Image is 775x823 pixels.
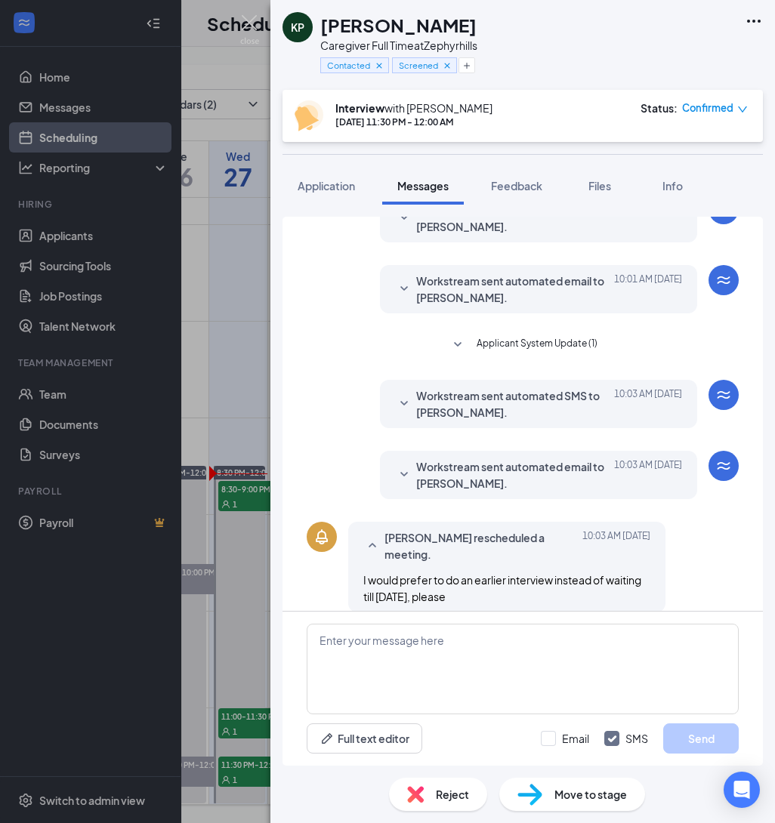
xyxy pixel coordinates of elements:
svg: Ellipses [745,12,763,30]
div: with [PERSON_NAME] [335,100,492,116]
svg: Pen [320,731,335,746]
span: Workstream sent automated SMS to [PERSON_NAME]. [416,202,614,235]
button: Send [663,723,739,754]
svg: SmallChevronDown [395,395,413,413]
div: Open Intercom Messenger [724,772,760,808]
span: Files [588,179,611,193]
svg: Cross [442,60,452,71]
svg: SmallChevronDown [395,280,413,298]
svg: SmallChevronUp [363,537,381,555]
svg: SmallChevronDown [395,466,413,484]
button: Full text editorPen [307,723,422,754]
b: Interview [335,101,384,115]
span: Reject [436,786,469,803]
span: Info [662,179,683,193]
span: Application [298,179,355,193]
span: [DATE] 10:01 AM [614,202,682,235]
span: [DATE] 10:03 AM [582,529,650,563]
span: Move to stage [554,786,627,803]
div: Status : [641,100,678,116]
span: [DATE] 10:03 AM [614,387,682,421]
span: Messages [397,179,449,193]
svg: Cross [374,60,384,71]
span: Workstream sent automated email to [PERSON_NAME]. [416,458,614,492]
span: Applicant System Update (1) [477,336,597,354]
button: SmallChevronDownApplicant System Update (1) [449,336,597,354]
div: Caregiver Full Time at Zephyrhills [320,38,477,53]
button: Plus [459,57,475,73]
svg: SmallChevronDown [395,209,413,227]
svg: Bell [313,528,331,546]
span: Screened [399,59,438,72]
span: [DATE] 10:03 AM [614,458,682,492]
span: Contacted [327,59,370,72]
div: KP [291,20,304,35]
span: Confirmed [682,100,733,116]
svg: WorkstreamLogo [715,386,733,404]
span: Workstream sent automated email to [PERSON_NAME]. [416,273,614,306]
svg: WorkstreamLogo [715,457,733,475]
div: [DATE] 11:30 PM - 12:00 AM [335,116,492,128]
h1: [PERSON_NAME] [320,12,477,38]
svg: SmallChevronDown [449,336,467,354]
svg: WorkstreamLogo [715,271,733,289]
span: down [737,104,748,115]
svg: Plus [462,61,471,70]
span: Workstream sent automated SMS to [PERSON_NAME]. [416,387,614,421]
span: [PERSON_NAME] rescheduled a meeting. [384,529,582,563]
span: I would prefer to do an earlier interview instead of waiting till [DATE], please [363,573,641,603]
span: Feedback [491,179,542,193]
span: [DATE] 10:01 AM [614,273,682,306]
